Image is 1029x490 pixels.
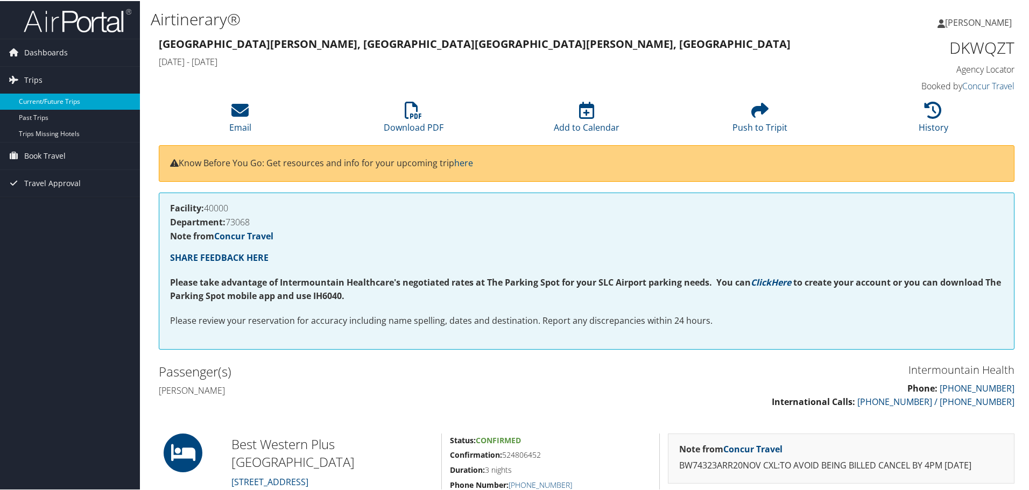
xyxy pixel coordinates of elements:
[679,442,783,454] strong: Note from
[170,251,269,262] a: SHARE FEEDBACK HERE
[170,203,1003,211] h4: 40000
[945,16,1012,27] span: [PERSON_NAME]
[962,79,1014,91] a: Concur Travel
[159,55,797,67] h4: [DATE] - [DATE]
[24,141,66,168] span: Book Travel
[938,5,1023,38] a: [PERSON_NAME]
[751,275,771,287] a: Click
[170,155,1003,169] p: Know Before You Go: Get resources and info for your upcoming trip
[454,156,473,168] a: here
[159,35,791,50] strong: [GEOGRAPHIC_DATA][PERSON_NAME], [GEOGRAPHIC_DATA] [GEOGRAPHIC_DATA][PERSON_NAME], [GEOGRAPHIC_DATA]
[151,7,732,30] h1: Airtinerary®
[772,395,855,407] strong: International Calls:
[554,106,619,132] a: Add to Calendar
[813,79,1014,91] h4: Booked by
[24,38,68,65] span: Dashboards
[229,106,251,132] a: Email
[170,229,273,241] strong: Note from
[450,464,485,474] strong: Duration:
[450,434,476,444] strong: Status:
[595,361,1014,377] h3: Intermountain Health
[214,229,273,241] a: Concur Travel
[732,106,787,132] a: Push to Tripit
[771,275,791,287] a: Here
[450,479,509,489] strong: Phone Number:
[857,395,1014,407] a: [PHONE_NUMBER] / [PHONE_NUMBER]
[170,215,225,227] strong: Department:
[159,361,579,380] h2: Passenger(s)
[679,458,1003,472] p: BW74323ARR20NOV CXL:TO AVOID BEING BILLED CANCEL BY 4PM [DATE]
[813,62,1014,74] h4: Agency Locator
[450,449,502,459] strong: Confirmation:
[813,35,1014,58] h1: DKWQZT
[723,442,783,454] a: Concur Travel
[159,384,579,395] h4: [PERSON_NAME]
[907,381,938,393] strong: Phone:
[24,169,81,196] span: Travel Approval
[450,449,651,459] h5: 524806452
[384,106,443,132] a: Download PDF
[24,7,131,32] img: airportal-logo.png
[450,464,651,474] h5: 3 nights
[170,201,204,213] strong: Facility:
[170,275,751,287] strong: Please take advantage of Intermountain Healthcare's negotiated rates at The Parking Spot for your...
[940,381,1014,393] a: [PHONE_NUMBER]
[919,106,948,132] a: History
[170,217,1003,225] h4: 73068
[231,434,433,470] h2: Best Western Plus [GEOGRAPHIC_DATA]
[509,479,572,489] a: [PHONE_NUMBER]
[170,313,1003,327] p: Please review your reservation for accuracy including name spelling, dates and destination. Repor...
[476,434,521,444] span: Confirmed
[24,66,43,93] span: Trips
